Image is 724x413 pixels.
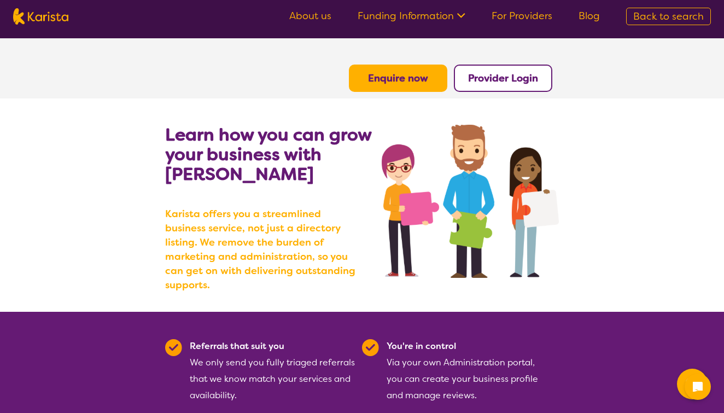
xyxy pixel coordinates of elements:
[492,9,552,22] a: For Providers
[190,340,284,352] b: Referrals that suit you
[579,9,600,22] a: Blog
[165,123,371,185] b: Learn how you can grow your business with [PERSON_NAME]
[368,72,428,85] a: Enquire now
[362,339,379,356] img: Tick
[13,8,68,25] img: Karista logo
[454,65,552,92] button: Provider Login
[358,9,465,22] a: Funding Information
[165,207,362,292] b: Karista offers you a streamlined business service, not just a directory listing. We remove the bu...
[349,65,447,92] button: Enquire now
[165,339,182,356] img: Tick
[190,338,355,404] div: We only send you fully triaged referrals that we know match your services and availability.
[387,338,552,404] div: Via your own Administration portal, you can create your business profile and manage reviews.
[382,125,559,278] img: grow your business with Karista
[289,9,331,22] a: About us
[387,340,456,352] b: You're in control
[677,369,708,399] button: Channel Menu
[468,72,538,85] a: Provider Login
[633,10,704,23] span: Back to search
[626,8,711,25] a: Back to search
